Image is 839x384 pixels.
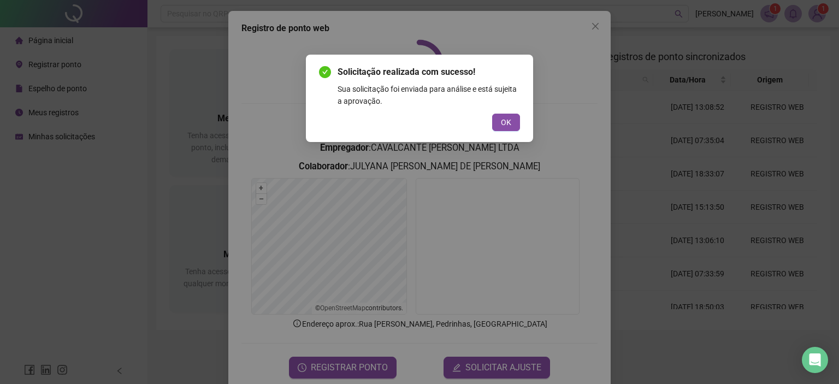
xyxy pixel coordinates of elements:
span: Solicitação realizada com sucesso! [338,66,520,79]
span: OK [501,116,511,128]
div: Sua solicitação foi enviada para análise e está sujeita a aprovação. [338,83,520,107]
div: Open Intercom Messenger [802,347,828,373]
span: check-circle [319,66,331,78]
button: OK [492,114,520,131]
